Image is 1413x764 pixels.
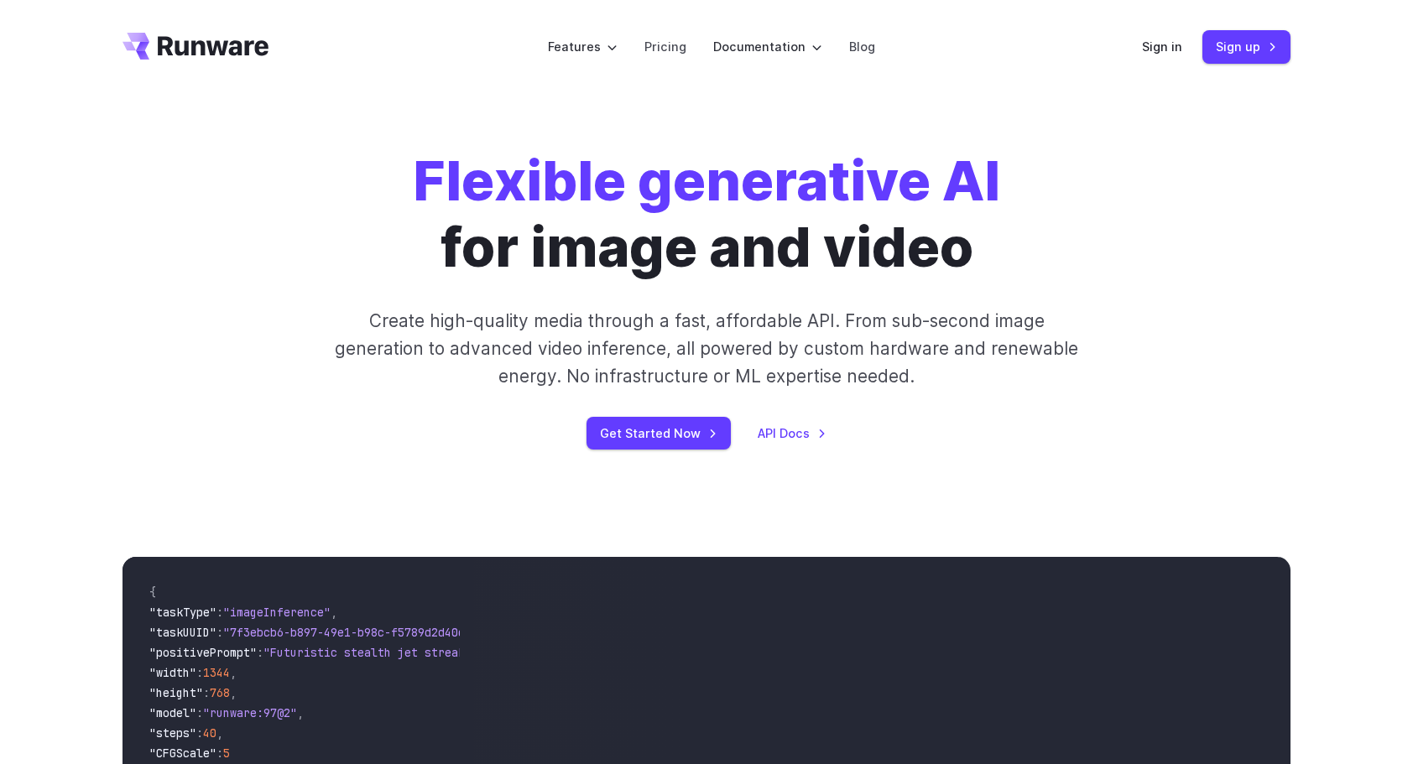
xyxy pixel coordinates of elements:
[149,705,196,720] span: "model"
[230,685,237,700] span: ,
[149,585,156,600] span: {
[758,424,826,443] a: API Docs
[196,705,203,720] span: :
[149,625,216,640] span: "taskUUID"
[1202,30,1290,63] a: Sign up
[257,645,263,660] span: :
[149,725,196,741] span: "steps"
[413,148,1000,280] h1: for image and video
[333,307,1081,391] p: Create high-quality media through a fast, affordable API. From sub-second image generation to adv...
[223,605,331,620] span: "imageInference"
[587,417,731,450] a: Get Started Now
[216,746,223,761] span: :
[149,645,257,660] span: "positivePrompt"
[223,746,230,761] span: 5
[644,37,686,56] a: Pricing
[196,665,203,680] span: :
[149,685,203,700] span: "height"
[216,625,223,640] span: :
[413,147,1000,214] strong: Flexible generative AI
[331,605,337,620] span: ,
[849,37,875,56] a: Blog
[297,705,304,720] span: ,
[223,625,478,640] span: "7f3ebcb6-b897-49e1-b98c-f5789d2d40d7"
[548,37,618,56] label: Features
[216,725,223,741] span: ,
[149,605,216,620] span: "taskType"
[713,37,822,56] label: Documentation
[203,725,216,741] span: 40
[149,665,196,680] span: "width"
[1142,37,1182,56] a: Sign in
[230,665,237,680] span: ,
[196,725,203,741] span: :
[123,33,269,60] a: Go to /
[216,605,223,620] span: :
[210,685,230,700] span: 768
[263,645,874,660] span: "Futuristic stealth jet streaking through a neon-lit cityscape with glowing purple exhaust"
[203,685,210,700] span: :
[203,665,230,680] span: 1344
[203,705,297,720] span: "runware:97@2"
[149,746,216,761] span: "CFGScale"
